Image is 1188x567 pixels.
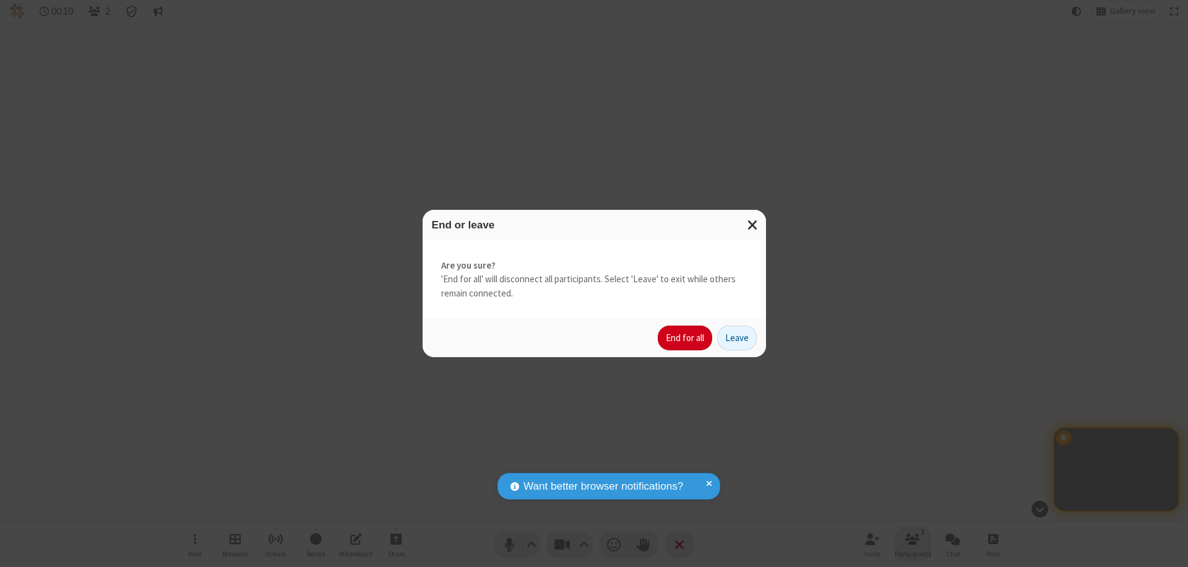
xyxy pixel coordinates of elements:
[441,259,747,273] strong: Are you sure?
[717,326,757,350] button: Leave
[523,478,683,495] span: Want better browser notifications?
[740,210,766,240] button: Close modal
[432,219,757,231] h3: End or leave
[658,326,712,350] button: End for all
[423,240,766,319] div: 'End for all' will disconnect all participants. Select 'Leave' to exit while others remain connec...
